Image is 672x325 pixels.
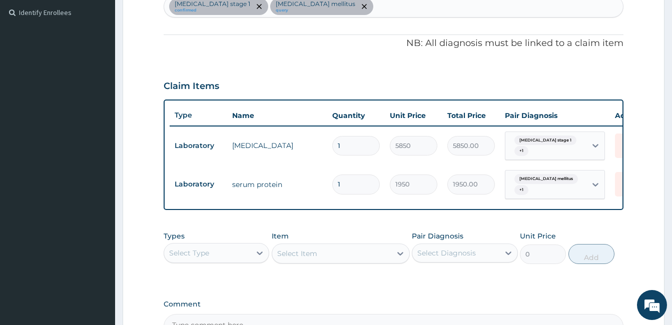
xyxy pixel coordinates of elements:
label: Comment [164,300,623,308]
small: confirmed [175,8,250,13]
td: Laboratory [170,175,227,193]
img: d_794563401_company_1708531726252_794563401 [19,50,41,75]
th: Pair Diagnosis [500,105,610,125]
div: Minimize live chat window [164,5,188,29]
span: remove selection option [255,2,264,11]
span: remove selection option [360,2,369,11]
div: Select Diagnosis [417,248,476,258]
td: [MEDICAL_DATA] [227,135,327,155]
p: NB: All diagnosis must be linked to a claim item [164,37,623,50]
td: Laboratory [170,136,227,155]
td: serum protein [227,174,327,194]
span: + 1 [514,185,528,195]
div: Select Type [169,248,209,258]
span: [MEDICAL_DATA] mellitus [514,174,578,184]
span: [MEDICAL_DATA] stage 1 [514,135,576,145]
label: Unit Price [520,231,556,241]
label: Pair Diagnosis [412,231,463,241]
th: Quantity [327,105,385,125]
th: Unit Price [385,105,442,125]
small: query [276,8,355,13]
th: Type [170,106,227,124]
th: Name [227,105,327,125]
span: + 1 [514,146,528,156]
button: Add [568,244,614,264]
textarea: Type your message and hit 'Enter' [5,218,191,253]
label: Types [164,232,185,240]
div: Chat with us now [52,56,168,69]
label: Item [272,231,289,241]
span: We're online! [58,98,138,199]
th: Total Price [442,105,500,125]
th: Actions [610,105,660,125]
h3: Claim Items [164,81,219,92]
